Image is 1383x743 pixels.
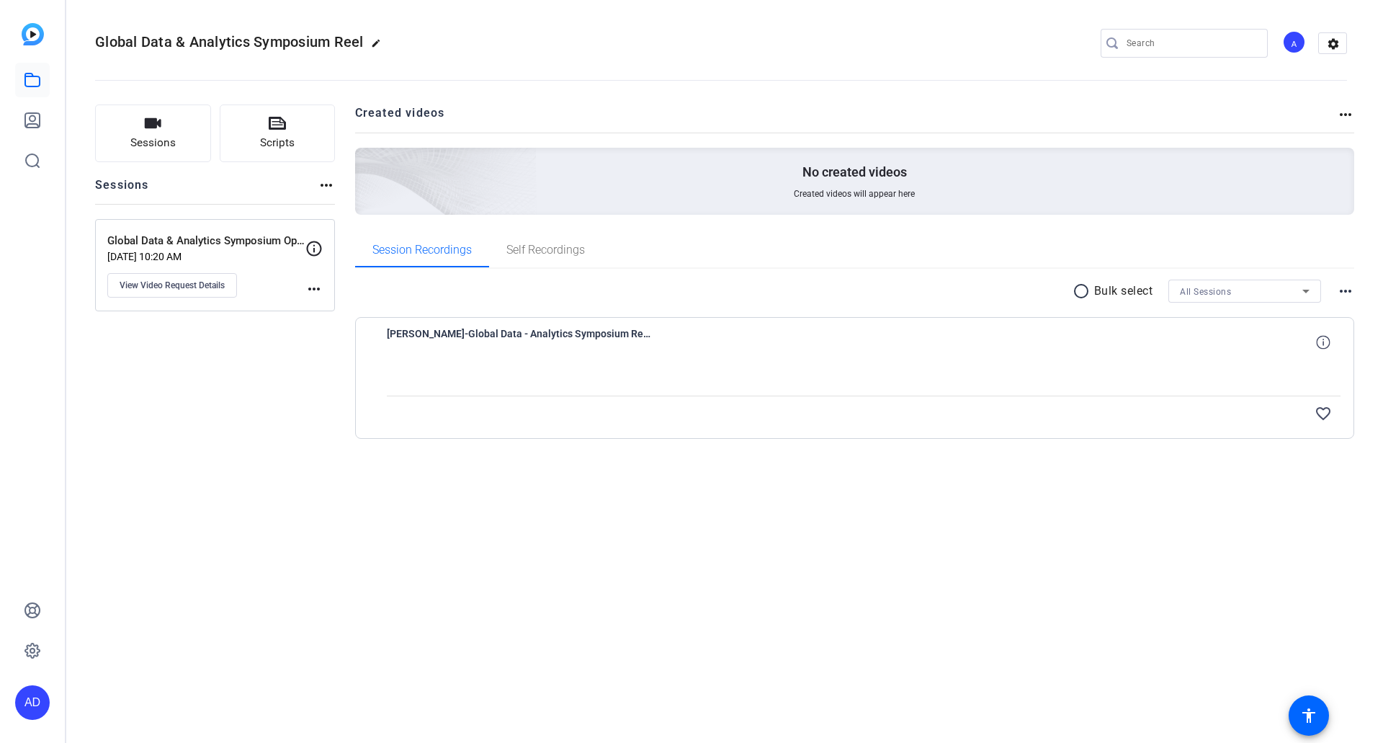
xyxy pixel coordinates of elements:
[506,244,585,256] span: Self Recordings
[794,188,915,200] span: Created videos will appear here
[305,280,323,298] mat-icon: more_horiz
[1094,282,1153,300] p: Bulk select
[107,251,305,262] p: [DATE] 10:20 AM
[194,5,537,318] img: Creted videos background
[1337,106,1354,123] mat-icon: more_horiz
[1073,282,1094,300] mat-icon: radio_button_unchecked
[1319,33,1348,55] mat-icon: settings
[1300,707,1317,724] mat-icon: accessibility
[107,273,237,298] button: View Video Request Details
[802,164,907,181] p: No created videos
[1282,30,1306,54] div: A
[372,244,472,256] span: Session Recordings
[95,104,211,162] button: Sessions
[1315,405,1332,422] mat-icon: favorite_border
[107,233,305,249] p: Global Data & Analytics Symposium Opening Video
[95,177,149,204] h2: Sessions
[1282,30,1307,55] ngx-avatar: Ashley DiFusco
[371,38,388,55] mat-icon: edit
[1127,35,1256,52] input: Search
[318,177,335,194] mat-icon: more_horiz
[1180,287,1231,297] span: All Sessions
[1337,282,1354,300] mat-icon: more_horiz
[260,135,295,151] span: Scripts
[130,135,176,151] span: Sessions
[220,104,336,162] button: Scripts
[95,33,364,50] span: Global Data & Analytics Symposium Reel
[15,685,50,720] div: AD
[387,325,653,360] span: [PERSON_NAME]-Global Data - Analytics Symposium Reel-Global Data - Analytics Symposium Opening Vi...
[355,104,1338,133] h2: Created videos
[22,23,44,45] img: blue-gradient.svg
[120,280,225,291] span: View Video Request Details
